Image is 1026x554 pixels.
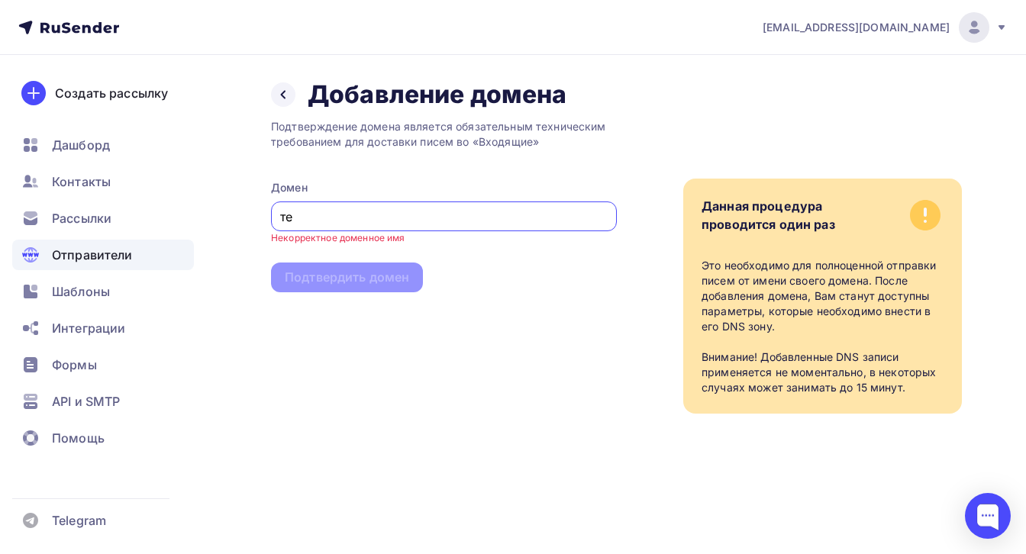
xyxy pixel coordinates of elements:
span: Помощь [52,429,105,447]
span: Отправители [52,246,133,264]
span: API и SMTP [52,392,120,411]
h2: Добавление домена [308,79,566,110]
span: Дашборд [52,136,110,154]
div: Подтверждение домена является обязательным техническим требованием для доставки писем во «Входящие» [271,119,617,150]
a: Шаблоны [12,276,194,307]
input: Укажите домен [280,208,608,226]
span: Рассылки [52,209,111,227]
small: Некорректное доменное имя [271,231,405,244]
span: Интеграции [52,319,125,337]
span: Контакты [52,172,111,191]
a: Контакты [12,166,194,197]
a: Дашборд [12,130,194,160]
span: Шаблоны [52,282,110,301]
a: Формы [12,349,194,380]
div: Данная процедура проводится один раз [702,197,835,234]
div: Это необходимо для полноценной отправки писем от имени своего домена. После добавления домена, Ва... [702,258,944,395]
span: Формы [52,356,97,374]
div: Создать рассылку [55,84,168,102]
span: [EMAIL_ADDRESS][DOMAIN_NAME] [763,20,950,35]
a: [EMAIL_ADDRESS][DOMAIN_NAME] [763,12,1008,43]
a: Рассылки [12,203,194,234]
span: Telegram [52,511,106,530]
a: Отправители [12,240,194,270]
div: Домен [271,180,617,195]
